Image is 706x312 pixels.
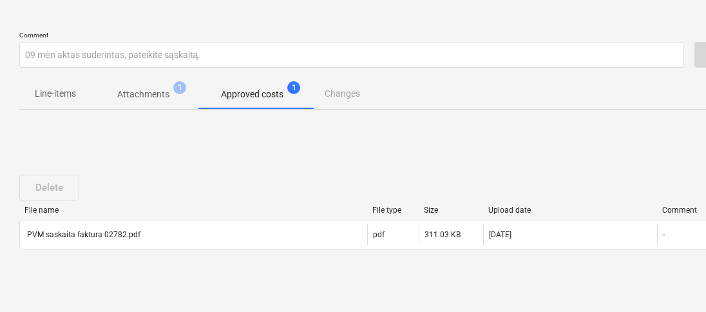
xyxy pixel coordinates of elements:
[287,81,300,94] span: 1
[24,206,362,215] div: File name
[173,81,186,94] span: 1
[424,206,478,215] div: Size
[663,230,665,239] div: -
[35,87,76,101] p: Line-items
[19,31,684,42] p: Comment
[221,88,283,101] p: Approved costs
[117,88,169,101] p: Attachments
[373,230,385,239] div: pdf
[372,206,414,215] div: File type
[425,230,461,239] div: 311.03 KB
[25,230,140,239] div: PVM saskaita faktura 02782.pdf
[489,230,511,239] div: [DATE]
[488,206,652,215] div: Upload date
